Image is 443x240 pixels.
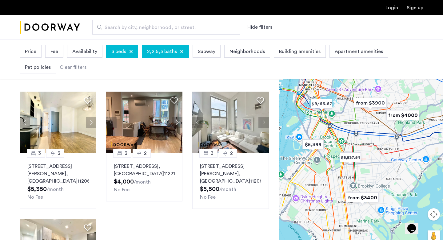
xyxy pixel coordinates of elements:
button: Previous apartment [20,117,30,128]
a: Registration [407,5,423,10]
span: 2 [230,150,233,157]
input: Apartment Search [92,20,240,35]
p: [STREET_ADDRESS] 11221 [114,163,175,177]
a: 32[STREET_ADDRESS], [GEOGRAPHIC_DATA]11221No Fee [106,153,183,201]
span: $4,000 [114,179,134,185]
span: 3 [125,150,127,157]
img: logo [20,16,80,39]
iframe: chat widget [405,215,425,234]
span: No Fee [114,187,130,192]
button: Previous apartment [192,117,203,128]
button: Next apartment [172,117,182,128]
span: Neighborhoods [229,48,265,55]
div: Clear filters [60,64,86,71]
sub: /month [134,180,151,184]
div: $9,166.67 [309,97,335,111]
sub: /month [219,187,236,192]
a: 32[STREET_ADDRESS][PERSON_NAME], [GEOGRAPHIC_DATA]11206No Fee [192,153,269,209]
div: $5,399 [300,138,326,151]
a: 33[STREET_ADDRESS][PERSON_NAME], [GEOGRAPHIC_DATA]11206No Fee [20,153,96,209]
button: Map camera controls [428,208,440,221]
img: dc6efc1f-24ba-4395-9182-45437e21be9a_638945110120110871.png [106,92,183,153]
div: from $4000 [384,108,422,122]
span: Price [25,48,36,55]
div: $5,537.54 [337,151,363,164]
span: 3 [58,150,60,157]
a: Cazamio Logo [20,16,80,39]
button: Next apartment [258,117,269,128]
sub: /month [47,187,64,192]
p: [STREET_ADDRESS][PERSON_NAME] 11206 [200,163,261,185]
span: No Fee [27,195,43,200]
span: $5,500 [200,186,219,192]
span: Fee [50,48,58,55]
div: from $3900 [351,96,389,110]
span: 2 [144,150,147,157]
span: 3 beds [111,48,126,55]
span: Subway [198,48,215,55]
span: Pet policies [25,64,51,71]
span: Apartment amenities [335,48,383,55]
span: 3 [38,150,41,157]
span: Search by city, neighborhood, or street. [105,24,223,31]
span: $5,350 [27,186,47,192]
span: No Fee [200,195,216,200]
div: from $3400 [343,191,381,205]
img: dc6efc1f-24ba-4395-9182-45437e21be9a_638945165574575360.png [192,92,269,153]
img: 2016_638594157297626259.jpeg [20,92,96,153]
p: [STREET_ADDRESS][PERSON_NAME] 11206 [27,163,89,185]
button: Show or hide filters [247,23,272,31]
button: Next apartment [86,117,96,128]
a: Login [385,5,398,10]
button: Previous apartment [106,117,117,128]
span: Availability [72,48,97,55]
span: Building amenities [279,48,321,55]
span: 3 [211,150,214,157]
span: 2,2.5,3 baths [147,48,177,55]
